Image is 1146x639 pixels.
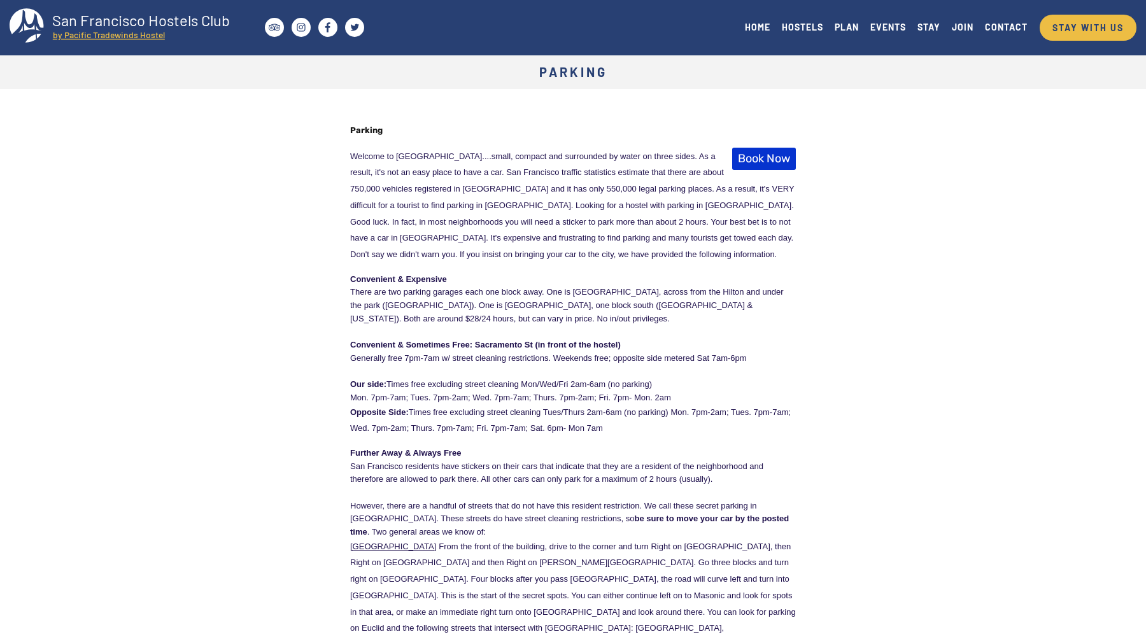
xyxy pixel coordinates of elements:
span: Generally free 7pm-7am w/ street cleaning restrictions. Weekends free; opposite side metered Sat ... [350,353,747,363]
span: Times free excluding street cleaning Mon/Wed/Fri 2am-6am (no parking) [386,379,652,389]
a: Book Now [732,148,796,171]
span: Opposite Side: [350,407,409,417]
span: Welcome to [GEOGRAPHIC_DATA]....small, compact and surrounded by water on three sides. As a resul... [350,151,796,259]
span: Convenient & Sometimes Free: Sacramento St (in front of the hostel) [350,340,621,349]
span: There are two parking garages each one block away. One is [GEOGRAPHIC_DATA], across from the Hilt... [350,287,786,323]
span: Our side: [350,379,386,389]
a: HOME [739,18,776,36]
a: San Francisco Hostels Club by Pacific Tradewinds Hostel [10,8,242,46]
a: JOIN [946,18,979,36]
strong: Parking [350,125,383,135]
span: Further Away & Always Free [350,448,461,458]
span: However, there are a handful of streets that do not have this resident restriction. We call these... [350,501,759,524]
a: PLAN [829,18,865,36]
a: HOSTELS [776,18,829,36]
tspan: by Pacific Tradewinds Hostel [53,29,165,40]
span: Convenient & Expensive [350,274,447,284]
a: CONTACT [979,18,1033,36]
a: STAY WITH US [1040,15,1136,41]
a: EVENTS [865,18,912,36]
span: San Francisco residents have stickers on their cars that indicate that they are a resident of the... [350,461,766,484]
span: [GEOGRAPHIC_DATA] [350,542,436,551]
a: STAY [912,18,946,36]
span: . Two general areas we know of: [367,527,486,537]
span: Mon. 7pm-7am; Tues. 7pm-2am; Wed. 7pm-7am; Thurs. 7pm-2am; Fri. 7pm- Mon. 2am [350,393,671,402]
tspan: San Francisco Hostels Club [52,11,230,29]
span: Times free excluding street cleaning Tues/Thurs 2am-6am (no parking) [409,407,668,417]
